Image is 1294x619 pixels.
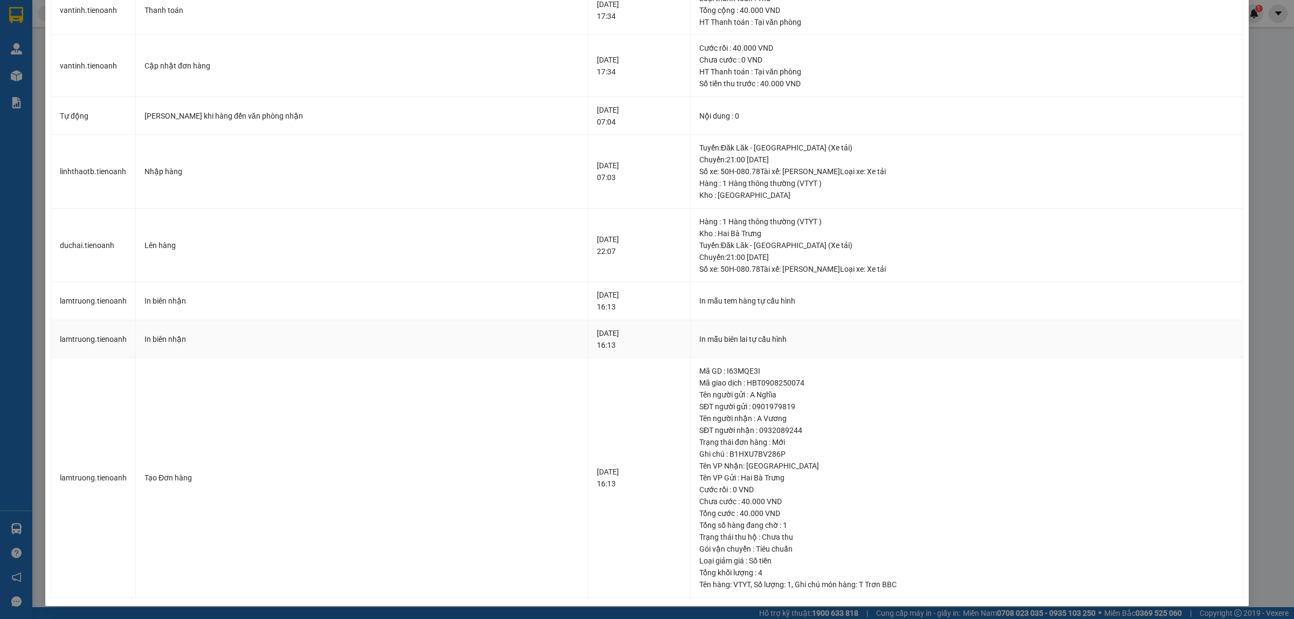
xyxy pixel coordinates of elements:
div: Tên người nhận : A Vương [699,412,1234,424]
div: [DATE] 16:13 [597,327,682,351]
div: [PERSON_NAME] khi hàng đến văn phòng nhận [144,110,579,122]
div: [DATE] 22:07 [597,233,682,257]
div: Cập nhật đơn hàng [144,60,579,72]
div: In biên nhận [144,295,579,307]
span: VTYT [733,580,751,589]
span: 1 [787,580,791,589]
div: Chưa cước : 40.000 VND [699,496,1234,507]
div: In biên nhận [144,333,579,345]
div: Chưa cước : 0 VND [699,54,1234,66]
div: Cước rồi : 0 VND [699,484,1234,496]
div: [DATE] 17:34 [597,54,682,78]
div: [DATE] 16:13 [597,289,682,313]
div: Hàng : 1 Hàng thông thường (VTYT ) [699,177,1234,189]
div: Tổng số hàng đang chờ : 1 [699,519,1234,531]
td: lamtruong.tienoanh [51,358,136,598]
div: [DATE] 07:03 [597,160,682,183]
div: Thanh toán [144,4,579,16]
div: [DATE] 16:13 [597,466,682,490]
div: Nhập hàng [144,166,579,177]
div: Lên hàng [144,239,579,251]
div: SĐT người nhận : 0932089244 [699,424,1234,436]
div: In mẫu tem hàng tự cấu hình [699,295,1234,307]
div: Loại giảm giá : Số tiền [699,555,1234,567]
td: duchai.tienoanh [51,209,136,283]
div: Nội dung : 0 [699,110,1234,122]
span: T Trơn BBC [859,580,897,589]
div: Tuyến : Đăk Lăk - [GEOGRAPHIC_DATA] (Xe tải) Chuyến: 21:00 [DATE] Số xe: 50H-080.78 Tài xế: [PERS... [699,239,1234,275]
div: Hàng : 1 Hàng thông thường (VTYT ) [699,216,1234,228]
div: Mã giao dịch : HBT0908250074 [699,377,1234,389]
div: Cước rồi : 40.000 VND [699,42,1234,54]
div: Kho : Hai Bà Trưng [699,228,1234,239]
div: Tổng cước : 40.000 VND [699,507,1234,519]
div: Kho : [GEOGRAPHIC_DATA] [699,189,1234,201]
div: HT Thanh toán : Tại văn phòng [699,16,1234,28]
div: Gói vận chuyển : Tiêu chuẩn [699,543,1234,555]
div: Tên VP Nhận: [GEOGRAPHIC_DATA] [699,460,1234,472]
div: Mã GD : I63MQE3I [699,365,1234,377]
div: Trạng thái đơn hàng : Mới [699,436,1234,448]
td: linhthaotb.tienoanh [51,135,136,209]
div: Tổng khối lượng : 4 [699,567,1234,579]
div: HT Thanh toán : Tại văn phòng [699,66,1234,78]
div: Ghi chú : B1HXU7BV286P [699,448,1234,460]
div: Trạng thái thu hộ : Chưa thu [699,531,1234,543]
td: vantinh.tienoanh [51,35,136,97]
div: Tổng cộng : 40.000 VND [699,4,1234,16]
div: Tên VP Gửi : Hai Bà Trưng [699,472,1234,484]
div: Tuyến : Đăk Lăk - [GEOGRAPHIC_DATA] (Xe tải) Chuyến: 21:00 [DATE] Số xe: 50H-080.78 Tài xế: [PERS... [699,142,1234,177]
td: lamtruong.tienoanh [51,282,136,320]
div: In mẫu biên lai tự cấu hình [699,333,1234,345]
div: Tên người gửi : A Nghĩa [699,389,1234,401]
td: lamtruong.tienoanh [51,320,136,359]
div: [DATE] 07:04 [597,104,682,128]
div: Tạo Đơn hàng [144,472,579,484]
div: SĐT người gửi : 0901979819 [699,401,1234,412]
div: Số tiền thu trước : 40.000 VND [699,78,1234,90]
td: Tự động [51,97,136,135]
div: Tên hàng: , Số lượng: , Ghi chú món hàng: [699,579,1234,590]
